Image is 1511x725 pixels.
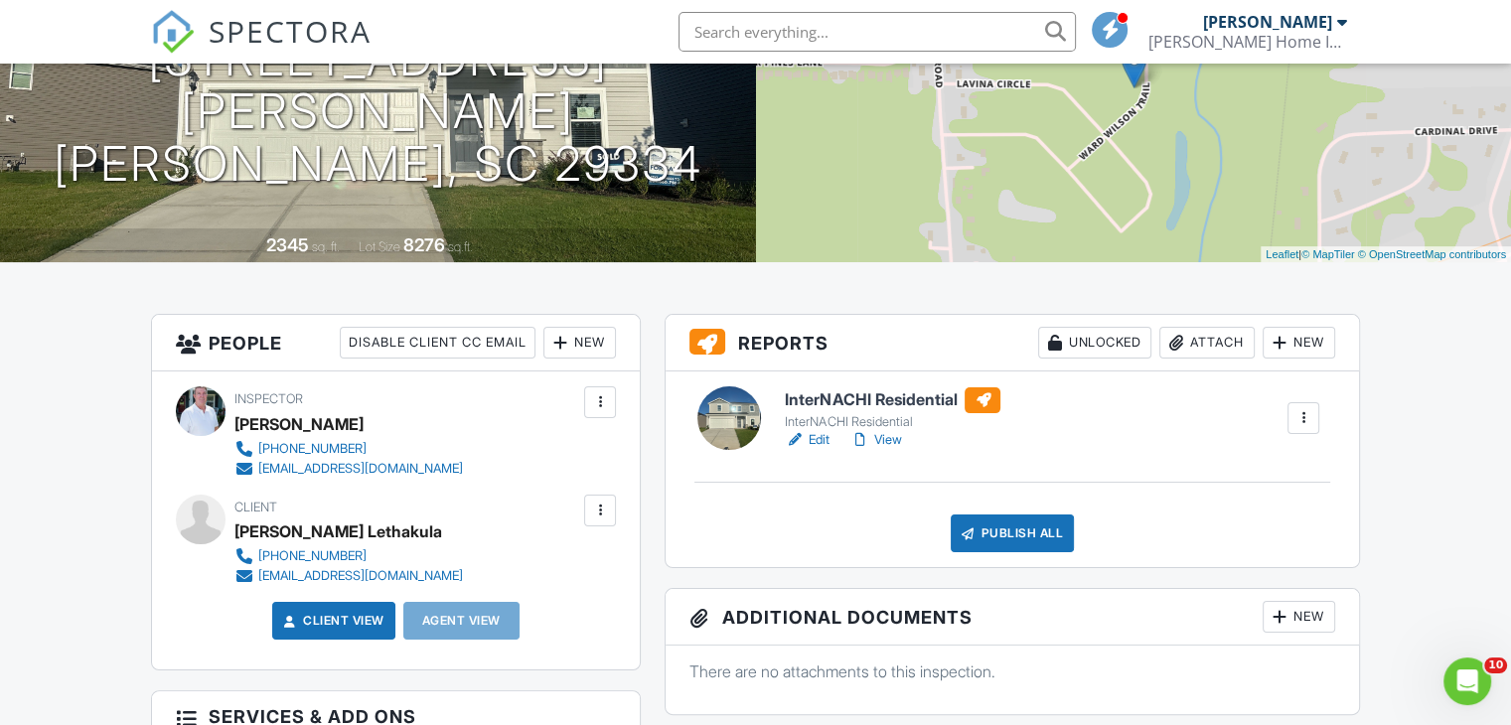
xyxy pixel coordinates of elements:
div: | [1261,246,1511,263]
a: Edit [785,430,830,450]
span: 10 [1484,657,1507,673]
span: SPECTORA [209,10,372,52]
div: [PERSON_NAME] [234,409,364,439]
a: [EMAIL_ADDRESS][DOMAIN_NAME] [234,459,463,479]
div: 2345 [266,234,309,255]
a: [PHONE_NUMBER] [234,439,463,459]
a: SPECTORA [151,27,372,69]
div: [PERSON_NAME] Lethakula [234,516,442,546]
a: Client View [279,611,384,631]
div: [EMAIL_ADDRESS][DOMAIN_NAME] [258,461,463,477]
div: Disable Client CC Email [340,327,535,359]
a: [PHONE_NUMBER] [234,546,463,566]
span: Inspector [234,391,303,406]
div: Attach [1159,327,1255,359]
a: © MapTiler [1301,248,1355,260]
div: Publish All [951,514,1075,552]
h6: InterNACHI Residential [785,387,1000,413]
a: View [849,430,901,450]
div: Phil Knox Home Inspections LLC [1148,32,1347,52]
h3: People [152,315,640,371]
span: sq. ft. [312,239,340,254]
h3: Additional Documents [666,589,1359,646]
a: InterNACHI Residential InterNACHI Residential [785,387,1000,431]
div: Unlocked [1038,327,1151,359]
span: sq.ft. [448,239,473,254]
a: [EMAIL_ADDRESS][DOMAIN_NAME] [234,566,463,586]
h1: [STREET_ADDRESS][PERSON_NAME] [PERSON_NAME], SC 29334 [32,33,724,190]
span: Lot Size [359,239,400,254]
div: New [1263,327,1335,359]
div: 8276 [403,234,445,255]
a: Leaflet [1266,248,1298,260]
div: New [1263,601,1335,633]
div: [PHONE_NUMBER] [258,441,367,457]
a: © OpenStreetMap contributors [1358,248,1506,260]
iframe: Intercom live chat [1443,657,1491,705]
input: Search everything... [679,12,1076,52]
div: [EMAIL_ADDRESS][DOMAIN_NAME] [258,568,463,584]
img: The Best Home Inspection Software - Spectora [151,10,195,54]
div: [PHONE_NUMBER] [258,548,367,564]
div: [PERSON_NAME] [1203,12,1332,32]
span: Client [234,500,277,514]
p: There are no attachments to this inspection. [689,660,1335,682]
h3: Reports [666,315,1359,371]
div: InterNACHI Residential [785,414,1000,430]
div: New [543,327,616,359]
